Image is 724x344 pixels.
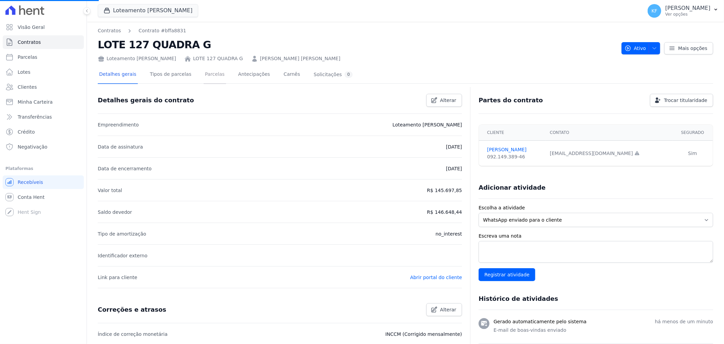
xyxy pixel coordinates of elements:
span: KF [651,8,657,13]
a: Solicitações0 [312,66,354,84]
nav: Breadcrumb [98,27,616,34]
a: Clientes [3,80,84,94]
th: Segurado [672,125,713,141]
p: Saldo devedor [98,208,132,216]
nav: Breadcrumb [98,27,186,34]
label: Escreva uma nota [479,233,713,240]
p: Valor total [98,186,122,194]
a: Minha Carteira [3,95,84,109]
p: [DATE] [446,143,462,151]
p: Loteamento [PERSON_NAME] [392,121,462,129]
p: Link para cliente [98,273,137,281]
button: Ativo [621,42,661,54]
a: Mais opções [664,42,713,54]
h2: LOTE 127 QUADRA G [98,37,616,52]
span: Crédito [18,128,35,135]
p: Data de encerramento [98,165,152,173]
p: Ver opções [665,12,710,17]
span: Alterar [440,306,457,313]
p: [DATE] [446,165,462,173]
span: Transferências [18,114,52,120]
th: Contato [546,125,672,141]
p: no_interest [435,230,462,238]
div: Loteamento [PERSON_NAME] [98,55,176,62]
a: Lotes [3,65,84,79]
div: [EMAIL_ADDRESS][DOMAIN_NAME] [550,150,668,157]
p: Índice de correção monetária [98,330,168,338]
p: R$ 146.648,44 [427,208,462,216]
p: Empreendimento [98,121,139,129]
span: Mais opções [678,45,707,52]
div: 0 [345,71,353,78]
a: Contratos [3,35,84,49]
p: INCCM (Corrigido mensalmente) [385,330,462,338]
a: Parcelas [204,66,226,84]
div: Plataformas [5,165,81,173]
a: [PERSON_NAME] [487,146,542,153]
a: Contrato #bffa8831 [138,27,186,34]
a: Tipos de parcelas [149,66,193,84]
span: Parcelas [18,54,37,61]
a: Crédito [3,125,84,139]
span: Conta Hent [18,194,44,201]
span: Contratos [18,39,41,46]
input: Registrar atividade [479,268,535,281]
h3: Histórico de atividades [479,295,558,303]
a: Alterar [426,94,462,107]
label: Escolha a atividade [479,204,713,211]
a: [PERSON_NAME] [PERSON_NAME] [260,55,340,62]
span: Visão Geral [18,24,45,31]
h3: Detalhes gerais do contrato [98,96,194,104]
a: Carnês [282,66,301,84]
button: Loteamento [PERSON_NAME] [98,4,198,17]
span: Alterar [440,97,457,104]
a: Contratos [98,27,121,34]
a: Conta Hent [3,190,84,204]
p: Identificador externo [98,252,147,260]
button: KF [PERSON_NAME] Ver opções [642,1,724,20]
p: Data de assinatura [98,143,143,151]
a: Antecipações [237,66,272,84]
span: Trocar titularidade [664,97,707,104]
p: há menos de um minuto [655,318,713,325]
a: Trocar titularidade [650,94,713,107]
h3: Adicionar atividade [479,184,545,192]
h3: Gerado automaticamente pelo sistema [494,318,587,325]
a: Abrir portal do cliente [410,275,462,280]
span: Negativação [18,143,48,150]
p: R$ 145.697,85 [427,186,462,194]
div: 092.149.389-46 [487,153,542,160]
a: Alterar [426,303,462,316]
h3: Correções e atrasos [98,306,166,314]
td: Sim [672,141,713,166]
p: E-mail de boas-vindas enviado [494,327,713,334]
div: Solicitações [314,71,353,78]
a: Detalhes gerais [98,66,138,84]
a: Recebíveis [3,175,84,189]
h3: Partes do contrato [479,96,543,104]
th: Cliente [479,125,546,141]
a: Transferências [3,110,84,124]
span: Recebíveis [18,179,43,186]
span: Clientes [18,84,37,90]
span: Minha Carteira [18,99,53,105]
p: Tipo de amortização [98,230,146,238]
a: Negativação [3,140,84,154]
span: Lotes [18,69,31,75]
span: Ativo [625,42,646,54]
p: [PERSON_NAME] [665,5,710,12]
a: Visão Geral [3,20,84,34]
a: Parcelas [3,50,84,64]
a: LOTE 127 QUADRA G [193,55,243,62]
